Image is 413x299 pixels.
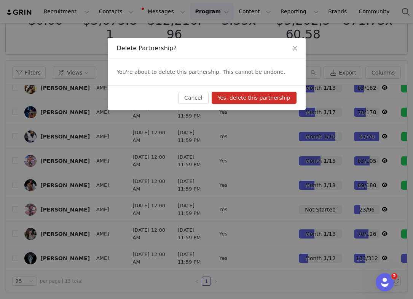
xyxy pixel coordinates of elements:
button: Yes, delete this partnership [212,92,297,104]
button: Close [284,38,306,59]
i: icon: close [292,45,298,51]
div: Delete Partnership? [117,44,297,52]
span: 2 [391,273,397,279]
button: Cancel [178,92,208,104]
iframe: Intercom live chat [376,273,394,291]
div: You're about to delete this partnership. This cannot be undone. [108,59,306,85]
